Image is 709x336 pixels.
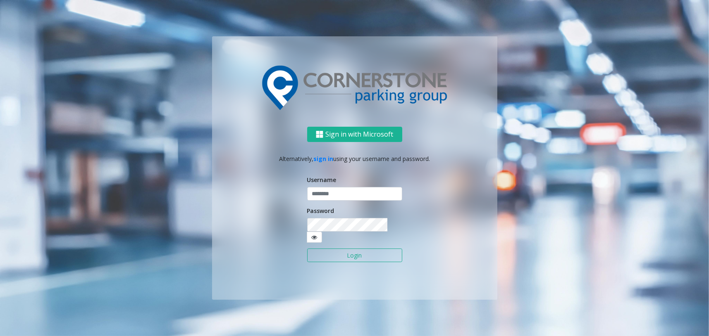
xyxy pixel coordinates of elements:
[220,154,489,163] p: Alternatively, using your username and password.
[313,155,333,163] a: sign in
[307,127,402,142] button: Sign in with Microsoft
[307,206,334,215] label: Password
[307,248,402,263] button: Login
[307,175,337,184] label: Username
